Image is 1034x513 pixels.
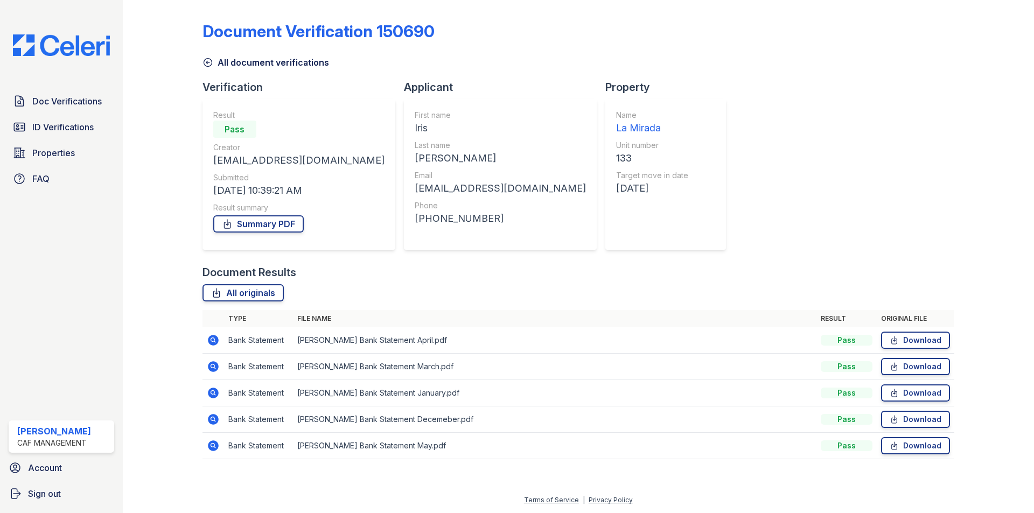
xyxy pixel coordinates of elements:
div: First name [415,110,586,121]
a: Download [881,358,950,375]
div: Phone [415,200,586,211]
div: [PERSON_NAME] [17,425,91,438]
td: Bank Statement [224,433,293,459]
div: Iris [415,121,586,136]
div: [PERSON_NAME] [415,151,586,166]
div: Result summary [213,202,385,213]
div: Pass [213,121,256,138]
a: Account [4,457,118,479]
th: Result [816,310,877,327]
div: Document Verification 150690 [202,22,435,41]
a: Download [881,332,950,349]
a: Doc Verifications [9,90,114,112]
th: File name [293,310,816,327]
a: Privacy Policy [589,496,633,504]
img: CE_Logo_Blue-a8612792a0a2168367f1c8372b55b34899dd931a85d93a1a3d3e32e68fde9ad4.png [4,34,118,56]
td: [PERSON_NAME] Bank Statement Decemeber.pdf [293,406,816,433]
div: 133 [616,151,688,166]
div: Target move in date [616,170,688,181]
div: [PHONE_NUMBER] [415,211,586,226]
th: Type [224,310,293,327]
a: Name La Mirada [616,110,688,136]
a: Download [881,411,950,428]
a: ID Verifications [9,116,114,138]
div: Pass [821,335,872,346]
a: Download [881,384,950,402]
a: All document verifications [202,56,329,69]
div: CAF Management [17,438,91,448]
div: Pass [821,361,872,372]
div: [DATE] 10:39:21 AM [213,183,385,198]
td: [PERSON_NAME] Bank Statement January.pdf [293,380,816,406]
a: Summary PDF [213,215,304,233]
td: Bank Statement [224,354,293,380]
span: Sign out [28,487,61,500]
a: FAQ [9,168,114,189]
td: [PERSON_NAME] Bank Statement May.pdf [293,433,816,459]
a: All originals [202,284,284,301]
div: La Mirada [616,121,688,136]
span: Account [28,461,62,474]
span: Doc Verifications [32,95,102,108]
td: Bank Statement [224,327,293,354]
div: Applicant [404,80,605,95]
div: | [583,496,585,504]
td: [PERSON_NAME] Bank Statement April.pdf [293,327,816,354]
span: ID Verifications [32,121,94,133]
th: Original file [877,310,954,327]
div: Name [616,110,688,121]
div: [EMAIL_ADDRESS][DOMAIN_NAME] [415,181,586,196]
a: Download [881,437,950,454]
td: Bank Statement [224,380,293,406]
a: Terms of Service [524,496,579,504]
div: Property [605,80,735,95]
td: Bank Statement [224,406,293,433]
div: Pass [821,440,872,451]
div: Document Results [202,265,296,280]
div: Unit number [616,140,688,151]
div: Pass [821,388,872,398]
span: FAQ [32,172,50,185]
div: Pass [821,414,872,425]
div: Last name [415,140,586,151]
a: Sign out [4,483,118,504]
div: Creator [213,142,385,153]
div: Result [213,110,385,121]
div: Email [415,170,586,181]
a: Properties [9,142,114,164]
span: Properties [32,146,75,159]
td: [PERSON_NAME] Bank Statement March.pdf [293,354,816,380]
div: [DATE] [616,181,688,196]
div: Verification [202,80,404,95]
div: [EMAIL_ADDRESS][DOMAIN_NAME] [213,153,385,168]
div: Submitted [213,172,385,183]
